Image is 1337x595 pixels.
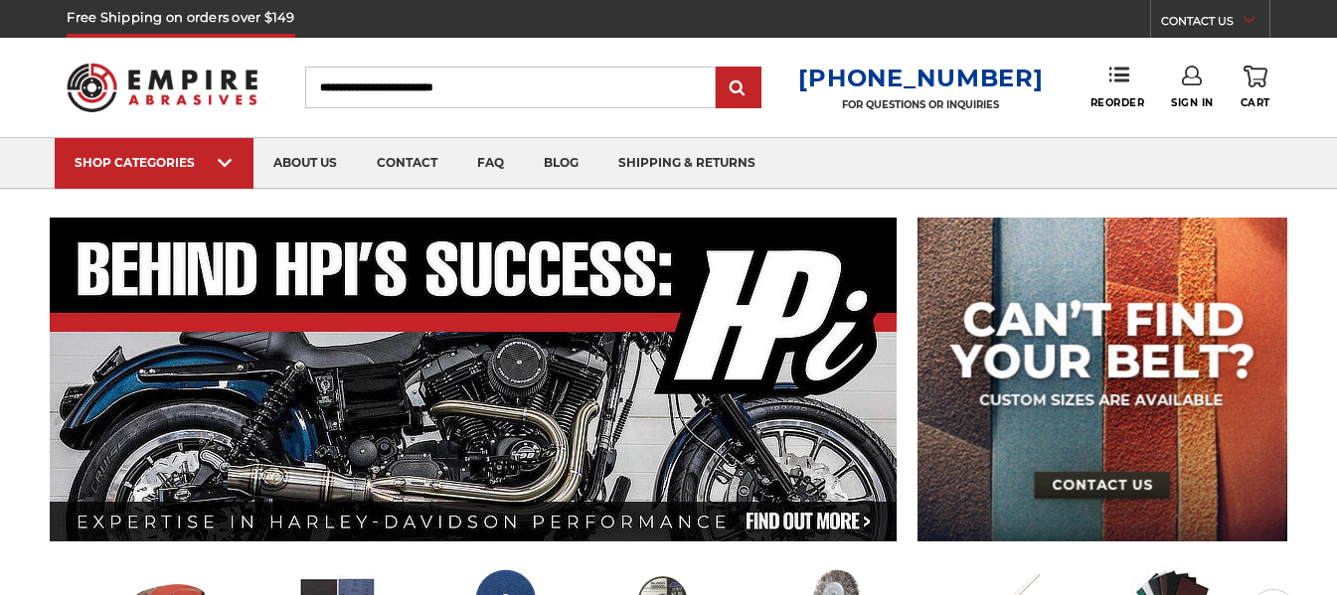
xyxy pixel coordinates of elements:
[719,69,758,108] input: Submit
[75,155,234,170] div: SHOP CATEGORIES
[524,138,598,189] a: blog
[457,138,524,189] a: faq
[798,64,1043,92] a: [PHONE_NUMBER]
[1171,96,1214,109] span: Sign In
[1241,66,1270,109] a: Cart
[798,98,1043,111] p: FOR QUESTIONS OR INQUIRIES
[1241,96,1270,109] span: Cart
[1090,66,1145,108] a: Reorder
[598,138,775,189] a: shipping & returns
[67,51,256,125] img: Empire Abrasives
[918,218,1287,541] img: promo banner for custom belts.
[1090,96,1145,109] span: Reorder
[50,218,898,541] img: Banner for an interview featuring Horsepower Inc who makes Harley performance upgrades featured o...
[357,138,457,189] a: contact
[253,138,357,189] a: about us
[1161,10,1269,38] a: CONTACT US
